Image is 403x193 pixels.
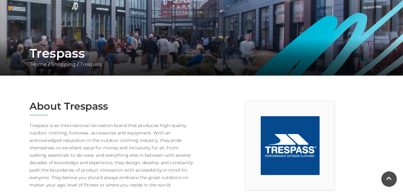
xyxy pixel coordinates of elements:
a: Home [29,61,48,67]
h1: Trespass [29,46,374,61]
a: Shopping [50,61,77,67]
p: Trespass is an international recreation brand that produces high-quality outdoor clothing, footwe... [29,122,197,189]
a: Trespass [79,61,103,67]
h2: About Trespass [29,100,197,112]
div: / / [25,46,378,68]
